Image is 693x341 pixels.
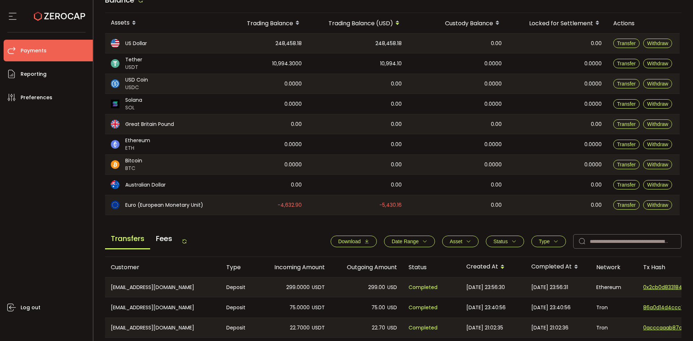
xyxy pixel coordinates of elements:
span: 0.00 [591,181,602,189]
div: Type [221,263,258,271]
button: Transfer [613,140,640,149]
button: Download [331,236,377,247]
span: 0.00 [291,120,302,128]
div: Outgoing Amount [331,263,403,271]
span: Bitcoin [125,157,142,165]
button: Transfer [613,99,640,109]
span: USDT [125,64,142,71]
span: 0.00 [391,161,402,169]
span: Date Range [392,239,419,244]
span: Log out [21,302,40,313]
span: Withdraw [647,101,668,107]
span: 0.0000 [284,161,302,169]
span: Solana [125,96,142,104]
button: Transfer [613,119,640,129]
span: Status [493,239,508,244]
button: Transfer [613,39,640,48]
button: Asset [442,236,479,247]
span: Withdraw [647,182,668,188]
span: 0.0000 [584,161,602,169]
div: Status [403,263,461,271]
span: 0.0000 [484,140,502,149]
span: 0.0000 [584,80,602,88]
span: -4,632.90 [278,201,302,209]
span: 10,994.10 [380,60,402,68]
button: Transfer [613,59,640,68]
span: 0.0000 [584,60,602,68]
div: Trading Balance (USD) [308,17,407,29]
span: [DATE] 23:56:30 [466,283,505,292]
button: Transfer [613,160,640,169]
button: Transfer [613,79,640,88]
img: aud_portfolio.svg [111,180,119,189]
span: 248,458.18 [275,39,302,48]
span: 0.00 [591,39,602,48]
div: [EMAIL_ADDRESS][DOMAIN_NAME] [105,297,221,318]
div: Deposit [221,297,258,318]
span: 0.00 [391,181,402,189]
span: US Dollar [125,40,147,47]
span: 0.0000 [584,100,602,108]
span: [DATE] 23:40:56 [531,303,571,312]
span: 0.0000 [284,80,302,88]
span: 75.00 [371,303,385,312]
div: Created At [461,261,526,273]
span: [DATE] 23:40:56 [466,303,506,312]
div: Tron [590,297,637,318]
span: USD [387,283,397,292]
span: Transfer [617,202,636,208]
div: Actions [607,19,680,27]
img: usdt_portfolio.svg [111,59,119,68]
span: USD [387,324,397,332]
span: 0.00 [591,120,602,128]
div: [EMAIL_ADDRESS][DOMAIN_NAME] [105,277,221,297]
img: usd_portfolio.svg [111,39,119,48]
span: 0.0000 [484,161,502,169]
button: Withdraw [643,180,672,189]
span: Asset [450,239,462,244]
span: [DATE] 23:56:31 [531,283,568,292]
span: 0.00 [491,201,502,209]
span: 22.7000 [290,324,310,332]
span: 0.0000 [484,100,502,108]
span: Transfer [617,101,636,107]
button: Date Range [384,236,435,247]
button: Withdraw [643,59,672,68]
span: 248,458.18 [375,39,402,48]
img: gbp_portfolio.svg [111,120,119,128]
button: Withdraw [643,99,672,109]
div: Custody Balance [407,17,507,29]
span: Transfer [617,182,636,188]
div: Deposit [221,318,258,337]
span: [DATE] 21:02:35 [466,324,503,332]
span: USDC [125,84,148,91]
span: Withdraw [647,121,668,127]
span: Transfer [617,121,636,127]
button: Withdraw [643,160,672,169]
span: Transfer [617,141,636,147]
div: Network [590,263,637,271]
span: Preferences [21,92,52,103]
div: Ethereum [590,277,637,297]
button: Withdraw [643,140,672,149]
span: USDT [312,303,325,312]
span: USD Coin [125,76,148,84]
div: Completed At [526,261,590,273]
div: Customer [105,263,221,271]
button: Withdraw [643,39,672,48]
img: eur_portfolio.svg [111,201,119,209]
span: Withdraw [647,141,668,147]
span: 0.00 [291,181,302,189]
div: Tron [590,318,637,337]
img: eth_portfolio.svg [111,140,119,149]
img: usdc_portfolio.svg [111,79,119,88]
span: Withdraw [647,40,668,46]
span: 0.00 [491,39,502,48]
span: 0.00 [391,100,402,108]
span: Euro (European Monetary Unit) [125,201,203,209]
span: -5,430.16 [379,201,402,209]
span: USDT [312,324,325,332]
div: Assets [105,17,217,29]
span: SOL [125,104,142,112]
span: USDT [312,283,325,292]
